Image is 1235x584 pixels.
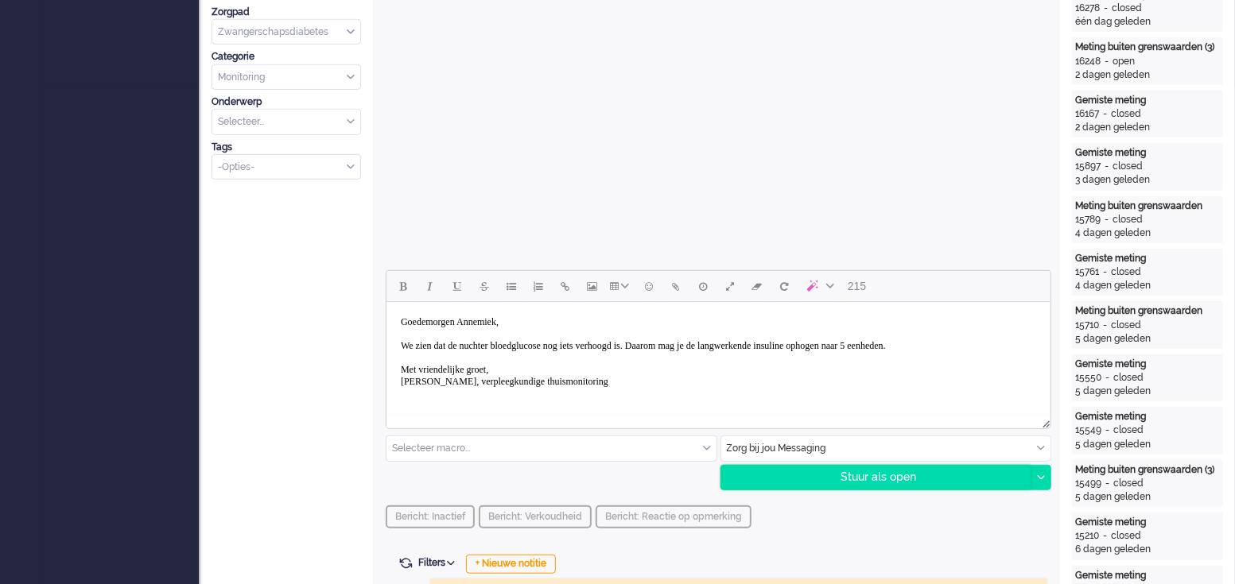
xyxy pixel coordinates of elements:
div: - [1099,319,1111,332]
div: - [1101,423,1113,437]
div: 5 dagen geleden [1075,385,1220,398]
button: Insert/edit link [552,273,579,300]
button: Emoticons [635,273,662,300]
div: - [1101,213,1113,226]
button: 215 [841,273,873,300]
button: Insert/edit image [579,273,606,300]
div: - [1101,160,1113,173]
div: - [1099,529,1111,543]
button: Clear formatting [744,273,771,300]
div: Gemiste meting [1075,358,1220,371]
div: - [1100,2,1112,15]
button: Bericht: Inactief [386,505,475,528]
div: closed [1113,477,1144,490]
div: closed [1113,160,1143,173]
div: één dag geleden [1075,15,1220,29]
div: 15897 [1075,160,1101,173]
div: 16248 [1075,55,1101,68]
div: Onderwerp [212,95,361,109]
div: 4 dagen geleden [1075,279,1220,292]
div: Categorie [212,50,361,64]
div: - [1101,477,1113,490]
div: Select Tags [212,154,361,180]
button: Bericht: Reactie op opmerking [596,505,751,528]
span: Filters [418,557,460,568]
div: 3 dagen geleden [1075,173,1220,187]
span: 215 [848,280,866,292]
div: 15499 [1075,477,1101,490]
div: - [1099,107,1111,121]
button: Bold [390,273,417,300]
div: closed [1111,529,1141,543]
div: closed [1112,2,1142,15]
div: 5 dagen geleden [1075,490,1220,504]
span: Bericht: Verkoudheid [488,511,582,522]
div: 16278 [1075,2,1100,15]
div: closed [1113,213,1143,226]
div: 2 dagen geleden [1075,121,1220,134]
button: Italic [417,273,444,300]
div: Resize [1037,414,1051,428]
div: Meting buiten grenswaarden [1075,199,1220,213]
div: 4 dagen geleden [1075,226,1220,240]
div: 15789 [1075,213,1101,226]
div: Meting buiten grenswaarden [1075,304,1220,318]
div: Stuur als open [721,466,1031,489]
div: Gemiste meting [1075,516,1220,529]
div: closed [1111,107,1141,121]
div: Zorgpad [212,6,361,19]
div: open [1113,55,1135,68]
span: Bericht: Reactie op opmerking [605,511,742,522]
div: - [1101,371,1113,385]
button: Delay message [689,273,717,300]
button: Add attachment [662,273,689,300]
button: Numbered list [525,273,552,300]
button: Bullet list [498,273,525,300]
span: Bericht: Inactief [395,511,465,522]
div: + Nieuwe notitie [466,555,556,574]
div: Meting buiten grenswaarden (3) [1075,41,1220,54]
div: 15549 [1075,423,1101,437]
button: Strikethrough [471,273,498,300]
button: Bericht: Verkoudheid [479,505,592,528]
div: 15550 [1075,371,1101,385]
iframe: Rich Text Area [386,302,1051,414]
div: closed [1111,265,1141,279]
button: Reset content [771,273,798,300]
div: Tags [212,141,361,154]
div: 5 dagen geleden [1075,332,1220,346]
div: closed [1113,371,1144,385]
div: Gemiste meting [1075,569,1220,582]
div: Gemiste meting [1075,146,1220,160]
div: closed [1113,423,1144,437]
div: 15761 [1075,265,1099,279]
button: Fullscreen [717,273,744,300]
div: Gemiste meting [1075,410,1220,423]
div: Gemiste meting [1075,94,1220,107]
div: 16167 [1075,107,1099,121]
div: 6 dagen geleden [1075,543,1220,556]
div: 15210 [1075,529,1099,543]
div: - [1101,55,1113,68]
div: 2 dagen geleden [1075,68,1220,82]
div: 5 dagen geleden [1075,438,1220,451]
div: Meting buiten grenswaarden (3) [1075,463,1220,477]
button: Table [606,273,635,300]
button: AI [798,273,841,300]
div: closed [1111,319,1141,332]
button: Underline [444,273,471,300]
div: 15710 [1075,319,1099,332]
div: - [1099,265,1111,279]
div: Gemiste meting [1075,252,1220,265]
